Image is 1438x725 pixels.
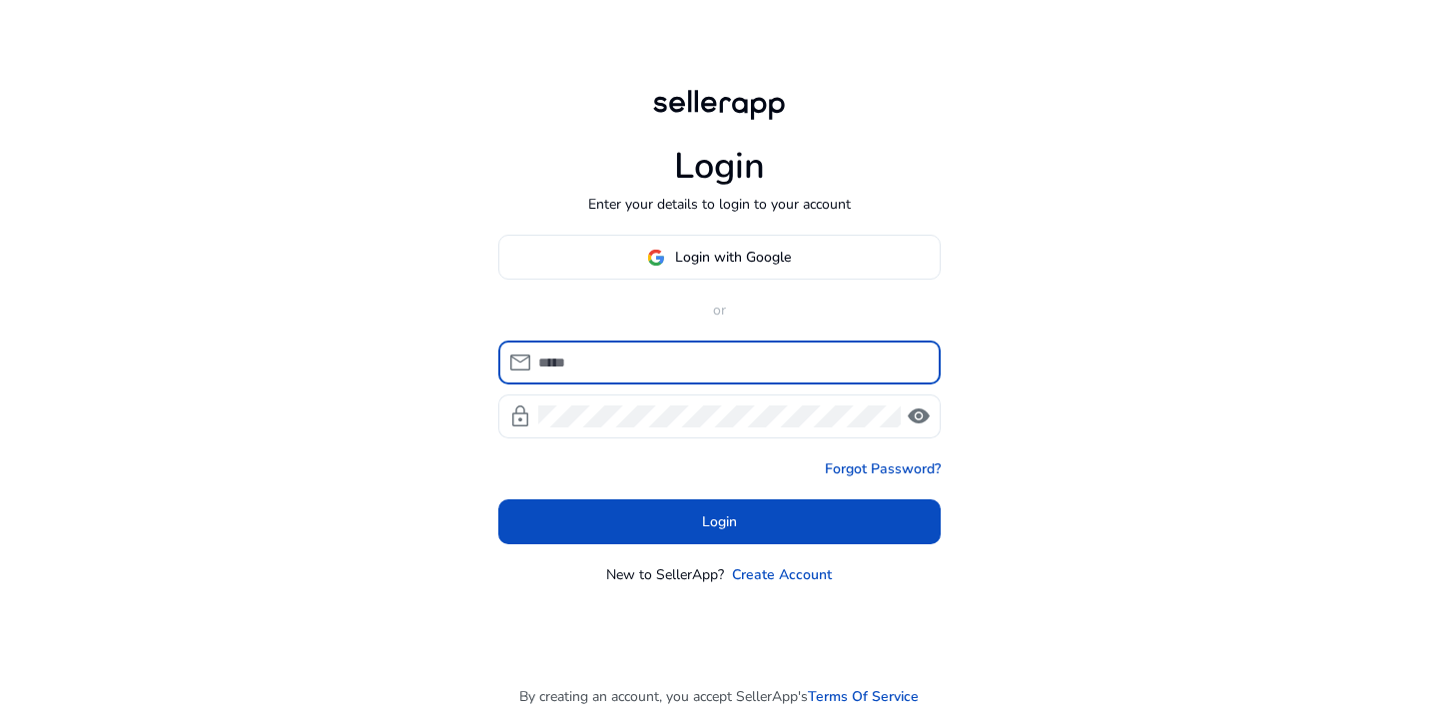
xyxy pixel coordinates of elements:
button: Login with Google [498,235,941,280]
p: or [498,300,941,321]
a: Forgot Password? [825,458,941,479]
span: Login [702,511,737,532]
h1: Login [674,145,765,188]
img: google-logo.svg [647,249,665,267]
span: lock [508,404,532,428]
p: New to SellerApp? [606,564,724,585]
button: Login [498,499,941,544]
span: visibility [907,404,931,428]
span: mail [508,351,532,374]
a: Create Account [732,564,832,585]
p: Enter your details to login to your account [588,194,851,215]
span: Login with Google [675,247,791,268]
a: Terms Of Service [808,686,919,707]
